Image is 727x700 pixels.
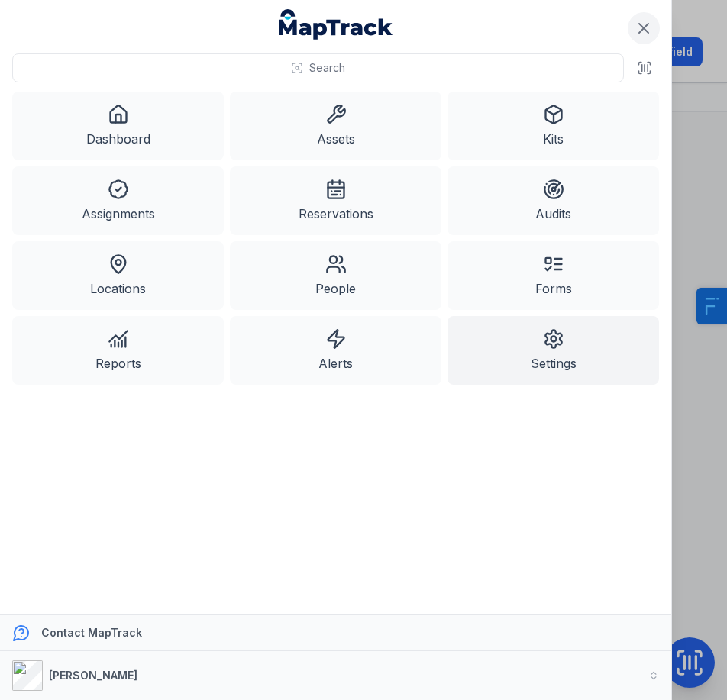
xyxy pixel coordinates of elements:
[448,166,659,235] a: Audits
[49,669,137,682] strong: [PERSON_NAME]
[448,316,659,385] a: Settings
[279,9,393,40] a: MapTrack
[230,316,441,385] a: Alerts
[448,241,659,310] a: Forms
[12,241,224,310] a: Locations
[628,12,660,44] button: Close navigation
[448,92,659,160] a: Kits
[41,626,142,639] strong: Contact MapTrack
[309,60,345,76] span: Search
[12,92,224,160] a: Dashboard
[12,53,624,82] button: Search
[12,316,224,385] a: Reports
[12,166,224,235] a: Assignments
[230,166,441,235] a: Reservations
[230,241,441,310] a: People
[230,92,441,160] a: Assets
